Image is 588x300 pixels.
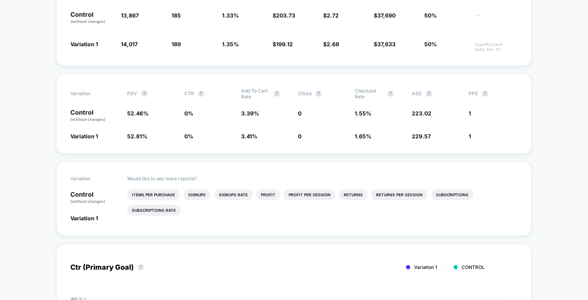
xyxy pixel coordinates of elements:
span: 37,633 [377,41,395,47]
span: Checkout Rate [355,88,383,99]
span: 1.35 % [222,41,239,47]
span: $ [273,41,293,47]
span: 0 [298,110,301,117]
span: Variation 1 [70,41,98,47]
button: ? [426,91,432,97]
span: 37,690 [377,12,395,19]
button: ? [138,264,144,270]
span: (without changes) [70,199,105,204]
span: Clicks [298,91,311,96]
span: PPS [469,91,478,96]
p: Control [70,191,119,204]
li: Profit [256,189,280,200]
span: 1.65 % [355,133,371,140]
span: 2.72 [327,12,339,19]
button: ? [274,91,280,97]
li: Returns Per Session [371,189,427,200]
span: $ [374,41,395,47]
button: ? [315,91,322,97]
span: 1 [469,133,471,140]
button: ? [141,91,147,97]
button: ? [387,91,394,97]
span: 1 [469,110,471,117]
span: CTR [184,91,194,96]
li: Subscriptions Rate [127,205,180,216]
li: Returns [339,189,367,200]
span: 1.33 % [222,12,239,19]
span: $ [323,12,339,19]
button: ? [482,91,488,97]
span: 223.02 [412,110,431,117]
span: 0 % [184,133,193,140]
button: ? [198,91,204,97]
li: Profit Per Session [284,189,335,200]
span: $ [273,12,295,19]
li: Signups [184,189,210,200]
span: Variation 1 [70,215,98,222]
span: 50% [424,41,437,47]
span: PDV [127,91,137,96]
span: CONTROL [462,264,485,270]
span: 3.41 % [241,133,257,140]
p: Control [70,11,113,24]
p: Control [70,109,119,122]
span: $ [374,12,395,19]
span: (without changes) [70,117,105,122]
p: Would like to see more reports? [127,176,518,181]
span: $ [323,41,339,47]
span: 13,867 [121,12,139,19]
span: (without changes) [70,19,105,24]
span: 52.81 % [127,133,147,140]
span: 3.39 % [241,110,259,117]
span: --- [475,13,518,24]
span: 203.73 [276,12,295,19]
span: 199.12 [276,41,293,47]
span: 185 [171,12,181,19]
span: 0 [298,133,301,140]
span: ASD [412,91,422,96]
li: Signups Rate [214,189,252,200]
span: 1.55 % [355,110,371,117]
span: Variation 1 [70,133,98,140]
span: Variation [70,176,113,181]
span: Insufficient data for CI [475,42,518,52]
span: 50% [424,12,437,19]
span: Variation [70,88,113,99]
span: Variation 1 [414,264,437,270]
span: Add To Cart Rate [241,88,270,99]
span: 2.68 [327,41,339,47]
span: 14,017 [121,41,138,47]
span: 229.57 [412,133,431,140]
li: Items Per Purchase [127,189,180,200]
li: Subscriptions [431,189,473,200]
span: 52.46 % [127,110,149,117]
span: 189 [171,41,181,47]
span: 0 % [184,110,193,117]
